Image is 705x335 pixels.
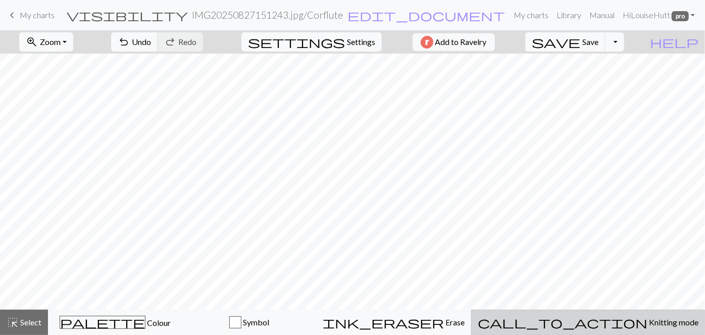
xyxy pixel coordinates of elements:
[647,317,698,327] span: Knitting mode
[525,32,606,52] button: Save
[60,315,145,329] span: palette
[40,37,61,46] span: Zoom
[347,8,505,22] span: edit_document
[435,36,487,49] span: Add to Ravelry
[20,10,55,20] span: My charts
[26,35,38,49] span: zoom_in
[241,32,382,52] button: SettingsSettings
[471,310,705,335] button: Knitting mode
[132,37,151,46] span: Undo
[650,35,698,49] span: help
[316,310,471,335] button: Erase
[413,33,495,51] button: Add to Ravelry
[7,315,19,329] span: highlight_alt
[444,317,465,327] span: Erase
[241,317,269,327] span: Symbol
[619,5,699,25] a: HiLouiseHutt pro
[478,315,647,329] span: call_to_action
[6,8,18,22] span: keyboard_arrow_left
[19,317,41,327] span: Select
[510,5,552,25] a: My charts
[19,32,73,52] button: Zoom
[111,32,158,52] button: Undo
[248,35,345,49] span: settings
[672,11,689,21] span: pro
[323,315,444,329] span: ink_eraser
[182,310,317,335] button: Symbol
[552,5,585,25] a: Library
[192,9,343,21] h2: IMG20250827151243.jpg / Corflute
[67,8,188,22] span: visibility
[421,36,433,49] img: Ravelry
[145,318,171,327] span: Colour
[118,35,130,49] span: undo
[248,36,345,48] i: Settings
[585,5,619,25] a: Manual
[347,36,375,48] span: Settings
[532,35,580,49] span: save
[48,310,182,335] button: Colour
[582,37,598,46] span: Save
[6,7,55,24] a: My charts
